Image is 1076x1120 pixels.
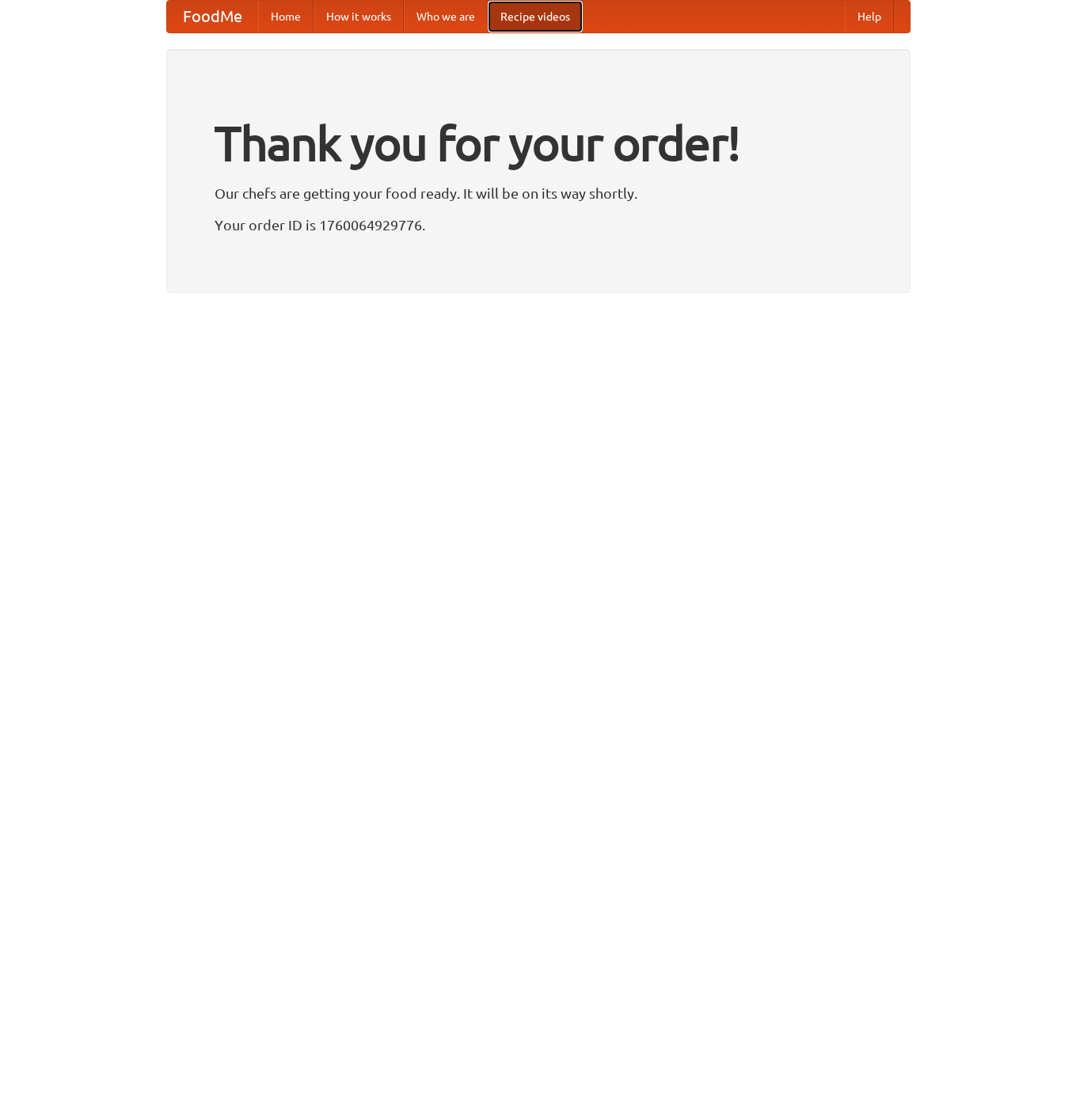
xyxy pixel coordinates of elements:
[215,181,862,205] p: Our chefs are getting your food ready. It will be on its way shortly.
[845,1,894,32] a: Help
[258,1,314,32] a: Home
[314,1,404,32] a: How it works
[404,1,488,32] a: Who we are
[215,105,862,181] h1: Thank you for your order!
[488,1,583,32] a: Recipe videos
[167,1,258,32] a: FoodMe
[215,213,862,237] p: Your order ID is 1760064929776.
